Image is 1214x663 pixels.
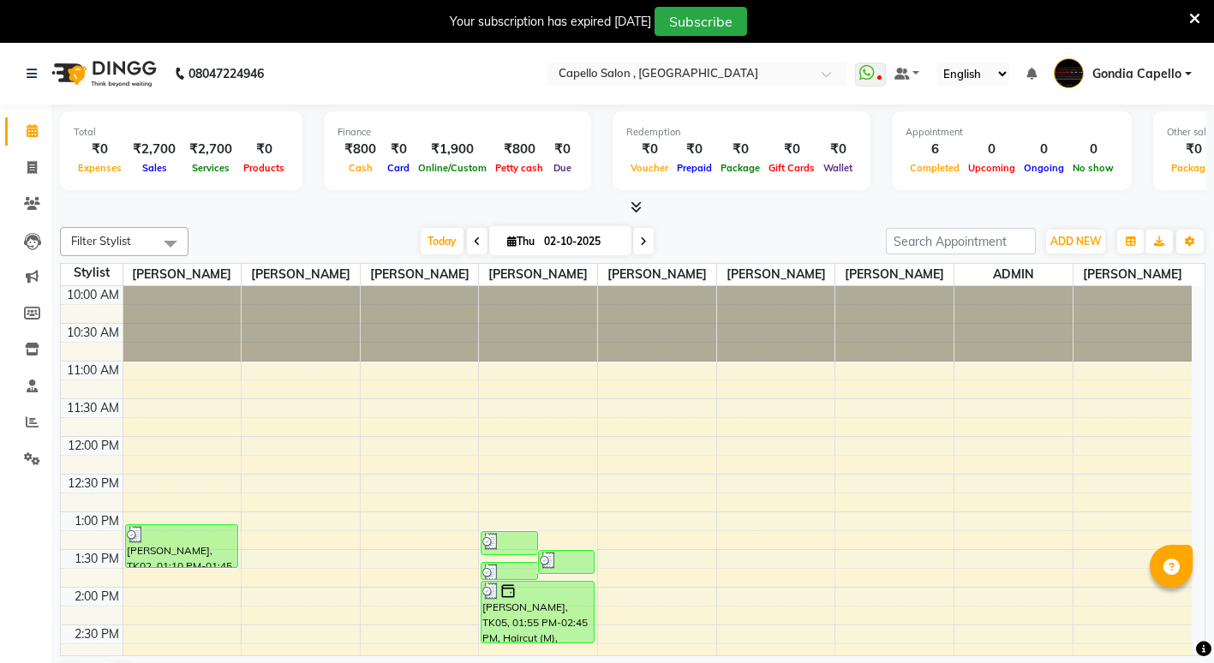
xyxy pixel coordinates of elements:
[126,140,182,159] div: ₹2,700
[338,140,383,159] div: ₹800
[239,162,289,174] span: Products
[450,13,651,31] div: Your subscription has expired [DATE]
[74,125,289,140] div: Total
[74,162,126,174] span: Expenses
[503,235,539,248] span: Thu
[954,264,1073,285] span: ADMIN
[74,140,126,159] div: ₹0
[123,264,242,285] span: [PERSON_NAME]
[716,162,764,174] span: Package
[63,399,123,417] div: 11:30 AM
[1020,162,1068,174] span: Ongoing
[71,625,123,643] div: 2:30 PM
[819,162,857,174] span: Wallet
[906,125,1118,140] div: Appointment
[383,140,414,159] div: ₹0
[344,162,377,174] span: Cash
[63,324,123,342] div: 10:30 AM
[421,228,463,254] span: Today
[539,551,594,573] div: [PERSON_NAME], TK03, 01:30 PM-01:50 PM, Haircut (M)
[63,286,123,304] div: 10:00 AM
[906,140,964,159] div: 6
[1054,58,1084,88] img: Gondia Capello
[1073,264,1192,285] span: [PERSON_NAME]
[242,264,360,285] span: [PERSON_NAME]
[1050,235,1101,248] span: ADD NEW
[835,264,954,285] span: [PERSON_NAME]
[819,140,857,159] div: ₹0
[716,140,764,159] div: ₹0
[63,361,123,379] div: 11:00 AM
[655,7,747,36] button: Subscribe
[338,125,577,140] div: Finance
[764,140,819,159] div: ₹0
[626,140,673,159] div: ₹0
[126,525,237,567] div: [PERSON_NAME], TK02, 01:10 PM-01:45 PM, Hair Spa (F)
[491,162,547,174] span: Petty cash
[414,162,491,174] span: Online/Custom
[764,162,819,174] span: Gift Cards
[598,264,716,285] span: [PERSON_NAME]
[964,140,1020,159] div: 0
[383,162,414,174] span: Card
[414,140,491,159] div: ₹1,900
[491,140,547,159] div: ₹800
[906,162,964,174] span: Completed
[188,162,234,174] span: Services
[481,532,536,554] div: [PERSON_NAME], TK01, 01:15 PM-01:35 PM, Haircut (M)
[626,125,857,140] div: Redemption
[71,512,123,530] div: 1:00 PM
[1092,65,1181,83] span: Gondia Capello
[673,140,716,159] div: ₹0
[481,582,593,642] div: [PERSON_NAME], TK05, 01:55 PM-02:45 PM, Haircut (M),[PERSON_NAME] Trim/Shave
[61,264,123,282] div: Stylist
[1068,140,1118,159] div: 0
[547,140,577,159] div: ₹0
[1046,230,1105,254] button: ADD NEW
[549,162,576,174] span: Due
[673,162,716,174] span: Prepaid
[964,162,1020,174] span: Upcoming
[64,437,123,455] div: 12:00 PM
[539,229,625,254] input: 2025-10-02
[71,234,131,248] span: Filter Stylist
[479,264,597,285] span: [PERSON_NAME]
[717,264,835,285] span: [PERSON_NAME]
[138,162,171,174] span: Sales
[1020,140,1068,159] div: 0
[64,475,123,493] div: 12:30 PM
[182,140,239,159] div: ₹2,700
[481,563,536,579] div: ajashvi, TK04, 01:40 PM-01:55 PM, Hair Wash
[886,228,1036,254] input: Search Appointment
[71,588,123,606] div: 2:00 PM
[44,50,161,98] img: logo
[361,264,479,285] span: [PERSON_NAME]
[188,50,264,98] b: 08047224946
[1068,162,1118,174] span: No show
[239,140,289,159] div: ₹0
[626,162,673,174] span: Voucher
[71,550,123,568] div: 1:30 PM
